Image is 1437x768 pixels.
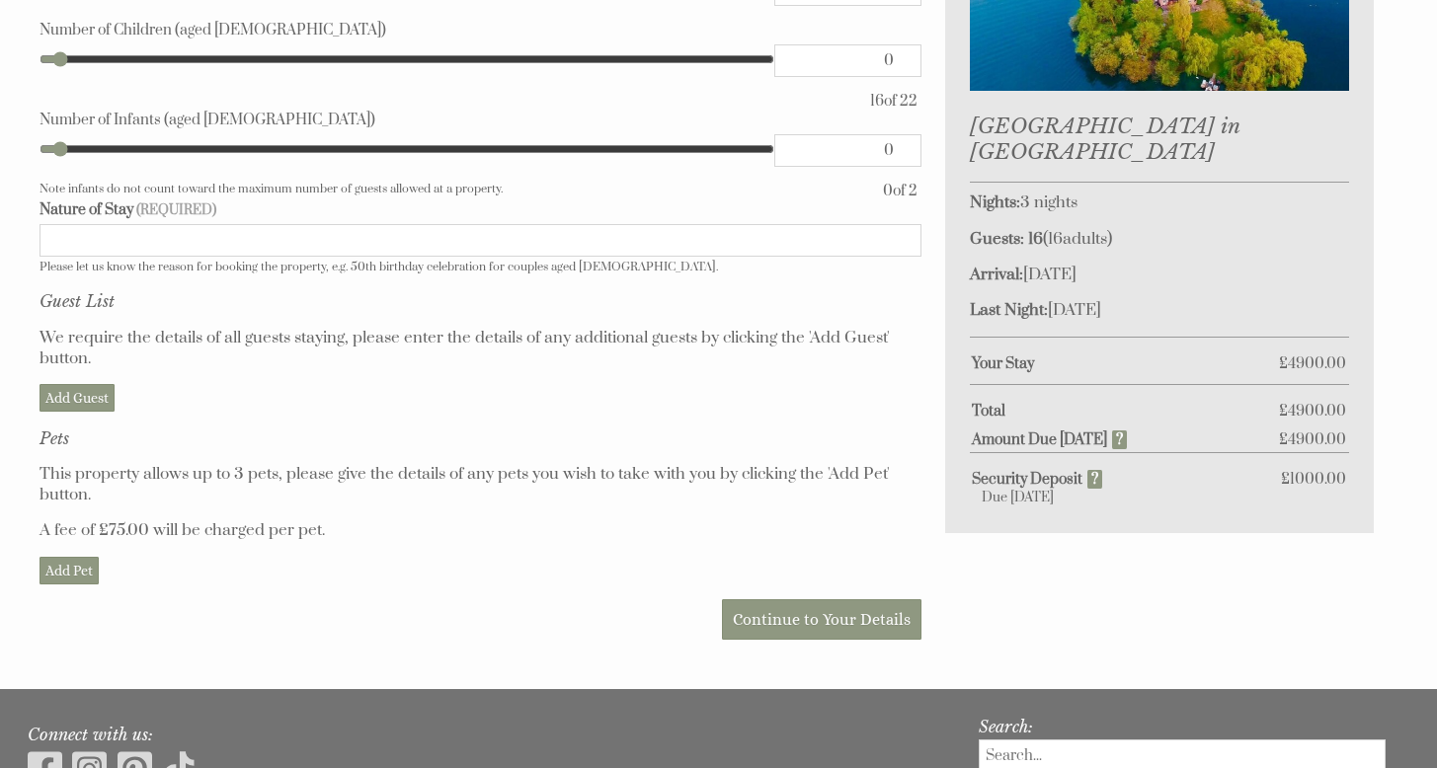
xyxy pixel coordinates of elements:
span: £ [1281,470,1346,489]
a: Add Guest [40,384,115,412]
span: £ [1279,354,1346,373]
strong: 16 [1028,229,1043,250]
label: Number of Infants (aged [DEMOGRAPHIC_DATA]) [40,111,921,129]
label: Number of Children (aged [DEMOGRAPHIC_DATA]) [40,21,921,39]
strong: Nights: [970,192,1020,213]
label: Nature of Stay [40,200,921,219]
h3: Connect with us: [28,725,951,744]
div: of 22 [866,92,921,111]
span: 16 [870,92,884,111]
small: Note infants do not count toward the maximum number of guests allowed at a property. [40,182,879,200]
span: s [1100,229,1107,250]
p: We require the details of all guests staying, please enter the details of any additional guests b... [40,328,921,369]
strong: Arrival: [970,265,1023,285]
h3: Pets [40,428,921,448]
strong: Amount Due [DATE] [972,430,1127,449]
span: £ [1279,430,1346,449]
span: 0 [883,182,893,200]
strong: Security Deposit [972,470,1102,489]
p: 3 nights [970,192,1349,213]
a: Continue to Your Details [722,599,921,640]
span: 16 [1048,229,1063,250]
h2: [GEOGRAPHIC_DATA] in [GEOGRAPHIC_DATA] [970,114,1349,165]
span: adult [1048,229,1107,250]
strong: Your Stay [972,354,1279,373]
p: This property allows up to 3 pets, please give the details of any pets you wish to take with you ... [40,464,921,505]
p: [DATE] [970,300,1349,321]
p: A fee of £75.00 will be charged per pet. [40,520,921,541]
span: ( ) [1028,229,1112,250]
strong: Guests: [970,229,1024,250]
h3: Guest List [40,291,921,311]
span: 4900.00 [1288,354,1346,373]
span: 4900.00 [1288,402,1346,421]
div: of 2 [879,182,921,200]
h3: Search: [979,717,1387,736]
span: 1000.00 [1290,470,1346,489]
a: Add Pet [40,557,99,584]
span: 4900.00 [1288,430,1346,449]
strong: Total [972,402,1279,421]
div: Due [DATE] [970,489,1349,506]
span: £ [1279,402,1346,421]
strong: Last Night: [970,300,1048,321]
small: Please let us know the reason for booking the property, e.g. 50th birthday celebration for couple... [40,260,718,274]
p: [DATE] [970,265,1349,285]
